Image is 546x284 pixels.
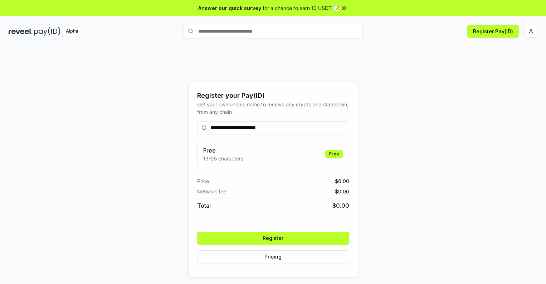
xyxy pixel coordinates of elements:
[198,4,261,12] span: Answer our quick survey
[197,91,349,101] div: Register your Pay(ID)
[197,201,211,210] span: Total
[335,177,349,185] span: $ 0.00
[263,4,339,12] span: for a chance to earn 10 USDT 📝
[197,188,226,195] span: Network fee
[325,150,343,158] div: Free
[9,27,33,36] img: reveel_dark
[197,232,349,245] button: Register
[203,146,243,155] h3: Free
[197,177,209,185] span: Price
[197,101,349,116] div: Get your own unique name to receive any crypto and stablecoin, from any chain
[197,250,349,263] button: Pricing
[335,188,349,195] span: $ 0.00
[62,27,82,36] div: Alpha
[332,201,349,210] span: $ 0.00
[467,25,519,38] button: Register Pay(ID)
[203,155,243,162] p: 13-25 characters
[34,27,60,36] img: pay_id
